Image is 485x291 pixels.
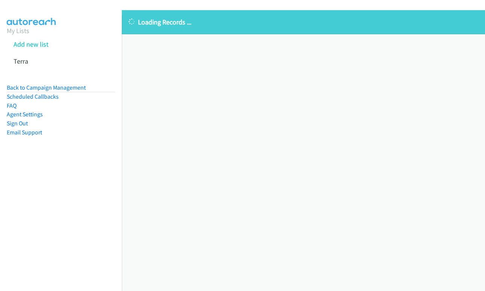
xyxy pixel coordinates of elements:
[7,84,86,91] a: Back to Campaign Management
[14,57,28,66] a: Terra
[7,26,29,35] a: My Lists
[7,111,43,118] a: Agent Settings
[7,102,17,109] a: FAQ
[14,40,48,49] a: Add new list
[129,17,478,27] p: Loading Records ...
[7,129,42,136] a: Email Support
[7,93,59,100] a: Scheduled Callbacks
[7,120,28,127] a: Sign Out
